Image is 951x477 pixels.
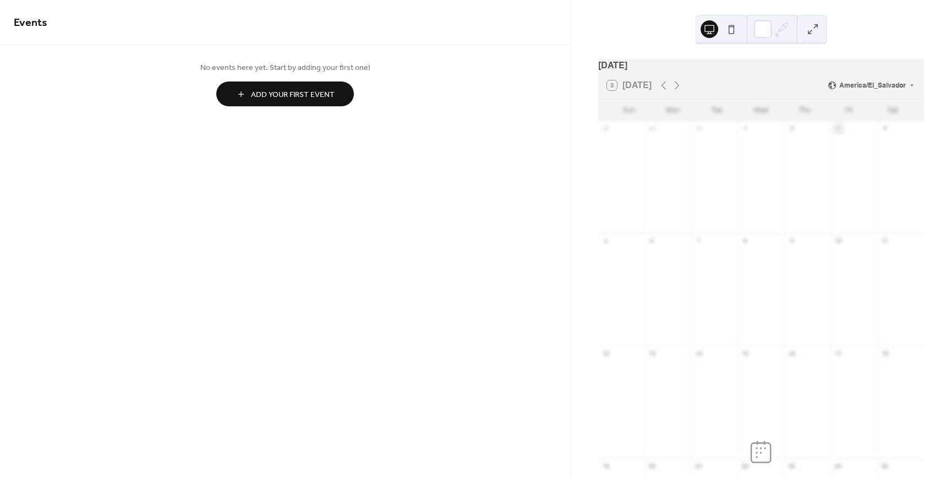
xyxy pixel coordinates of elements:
span: Add Your First Event [251,89,335,101]
span: Events [14,12,47,34]
div: 20 [648,462,656,470]
div: 11 [881,237,889,245]
div: Sat [871,99,915,121]
div: 13 [648,349,656,357]
div: 8 [741,237,750,245]
div: 16 [788,349,796,357]
div: 17 [834,349,843,357]
div: 24 [834,462,843,470]
button: Add Your First Event [216,82,354,106]
div: 7 [695,237,703,245]
div: 15 [741,349,750,357]
div: 18 [881,349,889,357]
div: 30 [695,124,703,133]
div: 4 [881,124,889,133]
div: 12 [602,349,610,357]
div: 23 [788,462,796,470]
div: 9 [788,237,796,245]
div: 6 [648,237,656,245]
div: 28 [602,124,610,133]
div: Fri [827,99,871,121]
div: 2 [788,124,796,133]
div: 25 [881,462,889,470]
div: 22 [741,462,750,470]
div: 10 [834,237,843,245]
div: 14 [695,349,703,357]
div: Tue [695,99,739,121]
div: 29 [648,124,656,133]
span: No events here yet. Start by adding your first one! [14,62,557,74]
a: Add Your First Event [14,82,557,106]
div: 21 [695,462,703,470]
div: [DATE] [598,59,924,72]
div: 3 [834,124,843,133]
div: Wed [739,99,783,121]
div: Thu [783,99,827,121]
div: 5 [602,237,610,245]
div: 1 [741,124,750,133]
div: Sun [607,99,651,121]
div: Mon [651,99,695,121]
div: 19 [602,462,610,470]
span: America/El_Salvador [839,82,906,89]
